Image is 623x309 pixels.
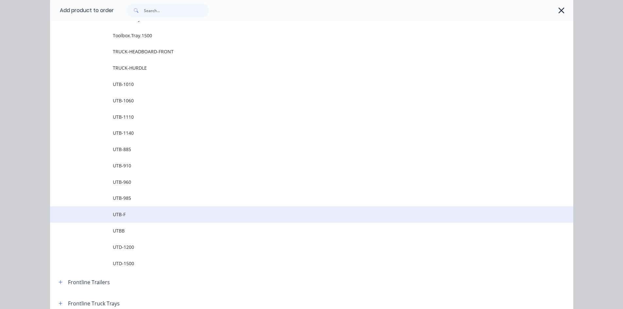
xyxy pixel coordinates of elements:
[113,81,481,88] span: UTB-1010
[113,32,481,39] span: Toolbox.Tray.1500
[113,48,481,55] span: TRUCK-HEADBOARD-FRONT
[113,113,481,120] span: UTB-1110
[113,97,481,104] span: UTB-1060
[113,129,481,136] span: UTB-1140
[68,278,110,286] div: Frontline Trailers
[113,162,481,169] span: UTB-910
[113,227,481,234] span: UTBB
[113,211,481,218] span: UTB-F
[113,260,481,267] span: UTD-1500
[113,244,481,250] span: UTD-1200
[68,300,120,307] div: Frontline Truck Trays
[113,195,481,201] span: UTB-985
[113,179,481,185] span: UTB-960
[113,146,481,153] span: UTB-885
[113,64,481,71] span: TRUCK-HURDLE
[144,4,209,17] input: Search...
